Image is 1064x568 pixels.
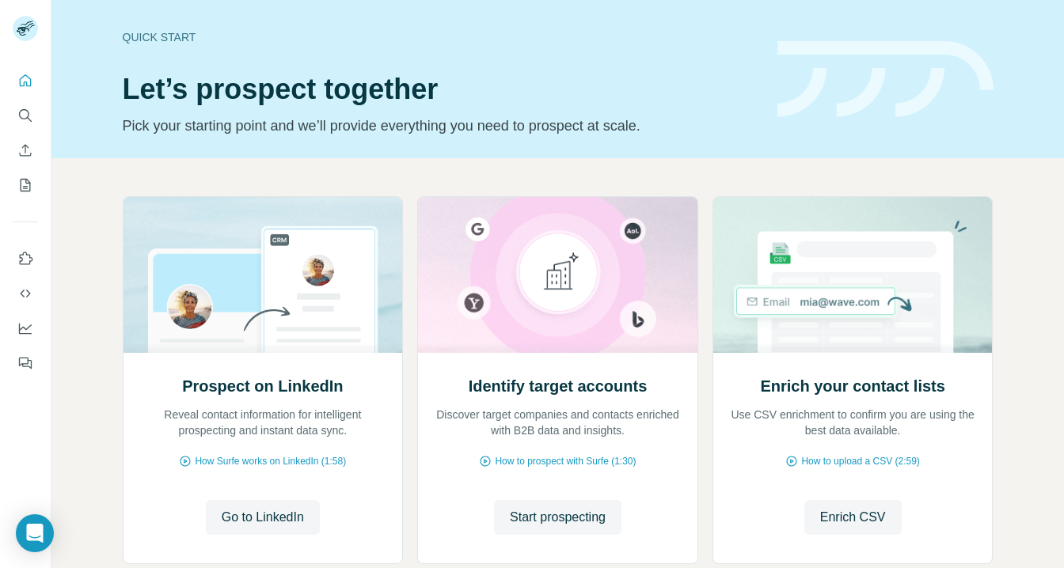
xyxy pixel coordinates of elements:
button: Dashboard [13,314,38,343]
p: Pick your starting point and we’ll provide everything you need to prospect at scale. [123,115,758,137]
h2: Prospect on LinkedIn [182,375,343,397]
img: Identify target accounts [417,197,698,353]
span: Go to LinkedIn [222,508,304,527]
button: Search [13,101,38,130]
h2: Enrich your contact lists [760,375,944,397]
p: Use CSV enrichment to confirm you are using the best data available. [729,407,977,438]
span: Start prospecting [510,508,606,527]
span: Enrich CSV [820,508,886,527]
button: Quick start [13,66,38,95]
span: How to prospect with Surfe (1:30) [495,454,636,468]
button: Enrich CSV [13,136,38,165]
button: Use Surfe on LinkedIn [13,244,38,273]
span: How Surfe works on LinkedIn (1:58) [195,454,346,468]
img: Enrich your contact lists [712,197,994,353]
div: Open Intercom Messenger [16,514,54,552]
button: Use Surfe API [13,279,38,308]
h1: Let’s prospect together [123,74,758,105]
div: Quick start [123,29,758,45]
button: Go to LinkedIn [206,500,320,535]
button: Enrich CSV [804,500,902,535]
img: Prospect on LinkedIn [123,197,404,353]
p: Reveal contact information for intelligent prospecting and instant data sync. [139,407,387,438]
button: Feedback [13,349,38,377]
button: Start prospecting [494,500,621,535]
p: Discover target companies and contacts enriched with B2B data and insights. [434,407,682,438]
img: banner [777,41,994,118]
h2: Identify target accounts [469,375,648,397]
span: How to upload a CSV (2:59) [801,454,919,468]
button: My lists [13,171,38,199]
